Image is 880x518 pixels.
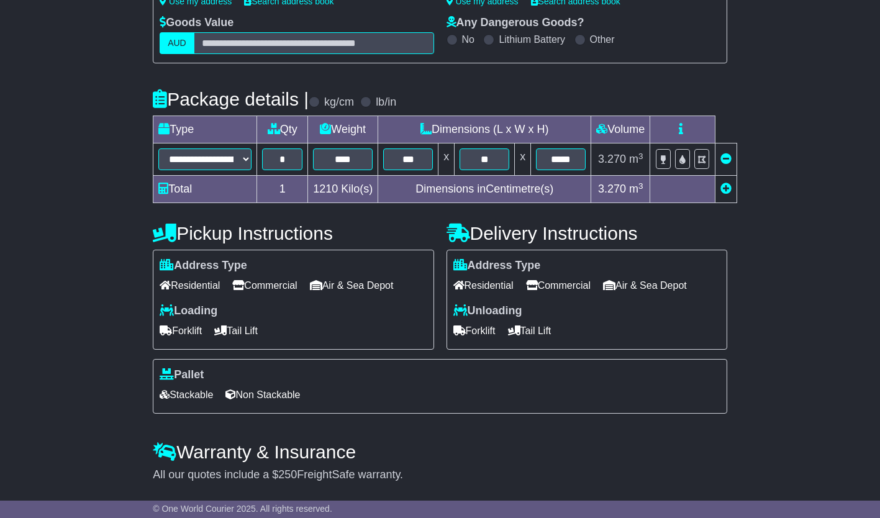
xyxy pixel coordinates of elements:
[462,34,474,45] label: No
[598,183,626,195] span: 3.270
[590,34,615,45] label: Other
[603,276,687,295] span: Air & Sea Depot
[160,32,194,54] label: AUD
[153,223,433,243] h4: Pickup Instructions
[160,276,220,295] span: Residential
[629,183,643,195] span: m
[447,223,727,243] h4: Delivery Instructions
[720,183,732,195] a: Add new item
[257,116,308,143] td: Qty
[160,385,213,404] span: Stackable
[153,176,257,203] td: Total
[153,89,309,109] h4: Package details |
[508,321,551,340] span: Tail Lift
[214,321,258,340] span: Tail Lift
[598,153,626,165] span: 3.270
[453,259,541,273] label: Address Type
[153,442,727,462] h4: Warranty & Insurance
[232,276,297,295] span: Commercial
[160,321,202,340] span: Forklift
[153,468,727,482] div: All our quotes include a $ FreightSafe warranty.
[160,368,204,382] label: Pallet
[499,34,565,45] label: Lithium Battery
[438,143,455,176] td: x
[310,276,394,295] span: Air & Sea Depot
[160,259,247,273] label: Address Type
[453,276,514,295] span: Residential
[160,16,234,30] label: Goods Value
[629,153,643,165] span: m
[453,304,522,318] label: Unloading
[313,183,338,195] span: 1210
[153,504,332,514] span: © One World Courier 2025. All rights reserved.
[638,152,643,161] sup: 3
[153,116,257,143] td: Type
[324,96,354,109] label: kg/cm
[591,116,650,143] td: Volume
[378,116,591,143] td: Dimensions (L x W x H)
[376,96,396,109] label: lb/in
[308,176,378,203] td: Kilo(s)
[308,116,378,143] td: Weight
[453,321,496,340] span: Forklift
[278,468,297,481] span: 250
[378,176,591,203] td: Dimensions in Centimetre(s)
[257,176,308,203] td: 1
[526,276,591,295] span: Commercial
[638,181,643,191] sup: 3
[447,16,584,30] label: Any Dangerous Goods?
[515,143,531,176] td: x
[160,304,217,318] label: Loading
[225,385,300,404] span: Non Stackable
[720,153,732,165] a: Remove this item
